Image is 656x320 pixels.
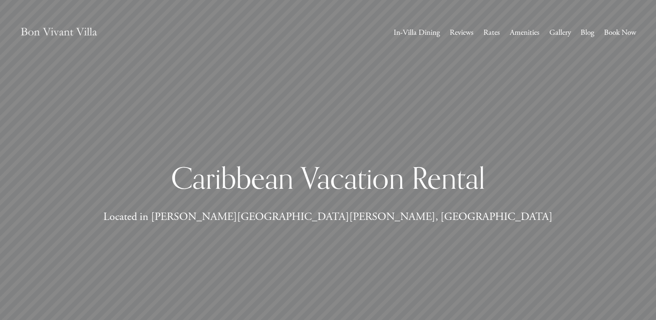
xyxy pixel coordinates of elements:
a: Reviews [450,26,473,40]
a: In-Villa Dining [394,26,440,40]
a: Blog [581,26,594,40]
a: Rates [483,26,500,40]
a: Gallery [549,26,571,40]
p: Located in [PERSON_NAME][GEOGRAPHIC_DATA][PERSON_NAME], [GEOGRAPHIC_DATA] [97,209,559,226]
h1: Caribbean Vacation Rental [97,159,559,196]
a: Book Now [604,26,636,40]
a: Amenities [510,26,539,40]
img: Caribbean Vacation Rental | Bon Vivant Villa [20,20,98,46]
